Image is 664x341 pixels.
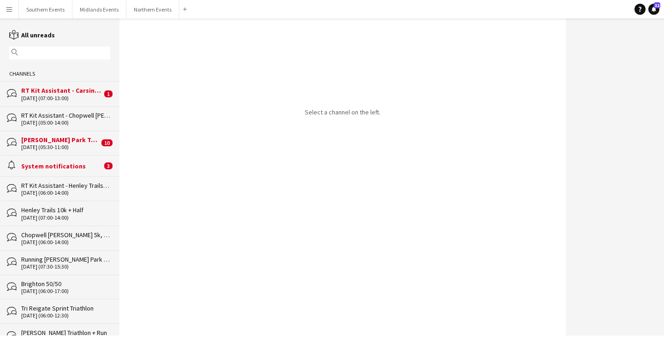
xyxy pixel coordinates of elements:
[21,263,110,270] div: [DATE] (07:30-15:30)
[104,90,113,97] span: 1
[101,139,113,146] span: 10
[21,136,99,144] div: [PERSON_NAME] Park Triathlon
[21,329,110,337] div: [PERSON_NAME] Triathlon + Run
[21,255,110,263] div: Running [PERSON_NAME] Park Races & Duathlon
[9,31,55,39] a: All unreads
[21,280,110,288] div: Brighton 50/50
[19,0,72,18] button: Southern Events
[21,288,110,294] div: [DATE] (06:00-17:00)
[126,0,179,18] button: Northern Events
[648,4,659,15] a: 32
[21,239,110,245] div: [DATE] (06:00-14:00)
[21,312,110,319] div: [DATE] (06:00-12:30)
[21,144,99,150] div: [DATE] (05:30-11:00)
[21,231,110,239] div: Chopwell [PERSON_NAME] 5k, 10k & 10 Miles & [PERSON_NAME]
[21,215,110,221] div: [DATE] (07:00-14:00)
[654,2,660,8] span: 32
[21,181,110,190] div: RT Kit Assistant - Henley Trails 10k + Half
[21,111,110,120] div: RT Kit Assistant - Chopwell [PERSON_NAME] 5k, 10k & 10 Miles & [PERSON_NAME]
[21,162,102,170] div: System notifications
[21,304,110,312] div: Tri Reigate Sprint Triathlon
[21,95,102,102] div: [DATE] (07:00-13:00)
[104,162,113,169] span: 3
[305,108,380,116] p: Select a channel on the left.
[21,120,110,126] div: [DATE] (05:00-14:00)
[21,190,110,196] div: [DATE] (06:00-14:00)
[21,86,102,95] div: RT Kit Assistant - Carsington Water Half Marathon & 10km
[21,206,110,214] div: Henley Trails 10k + Half
[72,0,126,18] button: Midlands Events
